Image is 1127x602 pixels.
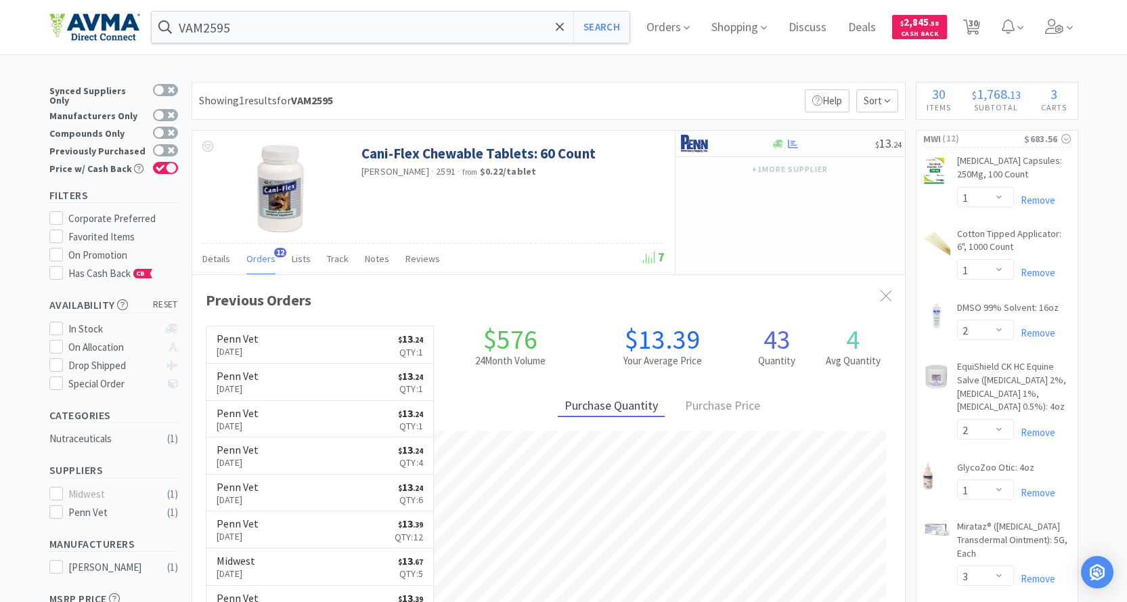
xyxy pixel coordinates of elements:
[738,353,815,369] h2: Quantity
[206,549,434,586] a: Midwest[DATE]$13.67Qty:5
[643,249,665,265] span: 7
[49,536,178,552] h5: Manufacturers
[573,12,629,43] button: Search
[413,410,423,419] span: . 24
[815,353,891,369] h2: Avg Quantity
[431,165,434,177] span: ·
[679,133,730,154] img: e1133ece90fa4a959c5ae41b0808c578_9.png
[217,333,259,344] h6: Penn Vet
[783,22,832,34] a: Discuss
[49,463,178,478] h5: Suppliers
[957,228,1071,259] a: Cotton Tipped Applicator: 6", 1000 Count
[815,326,891,353] h1: 4
[68,339,158,356] div: On Allocation
[217,381,259,396] p: [DATE]
[961,87,1031,101] div: .
[68,559,152,576] div: [PERSON_NAME]
[891,139,902,150] span: . 24
[217,529,259,544] p: [DATE]
[167,486,178,502] div: ( 1 )
[398,332,423,345] span: 13
[923,157,944,184] img: b6fac81b782c44ffb39343240b4ebaf8_522308.png
[900,16,939,28] span: 2,845
[206,437,434,475] a: Penn Vet[DATE]$13.24Qty:4
[217,566,255,581] p: [DATE]
[1014,194,1055,207] a: Remove
[1014,486,1055,499] a: Remove
[413,372,423,382] span: . 24
[206,326,434,364] a: Penn Vet[DATE]$13.24Qty:1
[217,370,259,381] h6: Penn Vet
[206,511,434,549] a: Penn Vet[DATE]$13.39Qty:12
[856,89,898,112] span: Sort
[434,353,586,369] h2: 24 Month Volume
[398,381,423,396] p: Qty: 1
[434,326,586,353] h1: $576
[805,89,849,112] p: Help
[916,101,962,114] h4: Items
[217,492,259,507] p: [DATE]
[586,326,738,353] h1: $13.39
[68,211,178,227] div: Corporate Preferred
[586,353,738,369] h2: Your Average Price
[923,131,942,146] span: MWI
[745,160,834,179] button: +1more supplier
[923,303,950,330] img: ad8f15b147c74e70ae0b9dda1e5bc40f_7928.png
[413,483,423,493] span: . 24
[49,13,140,41] img: e4e33dab9f054f5782a47901c742baa9_102.png
[1024,131,1070,146] div: $683.56
[1010,88,1021,102] span: 13
[153,298,178,312] span: reset
[1081,556,1113,588] div: Open Intercom Messenger
[68,321,158,337] div: In Stock
[972,88,977,102] span: $
[206,475,434,512] a: Penn Vet[DATE]$13.24Qty:6
[398,455,423,470] p: Qty: 4
[398,345,423,360] p: Qty: 1
[941,132,1024,146] span: ( 12 )
[68,229,178,245] div: Favorited Items
[923,363,950,390] img: 2594f7519dbc4eb0899c7ff9746b8997_1861.png
[1014,266,1055,279] a: Remove
[206,401,434,438] a: Penn Vet[DATE]$13.24Qty:1
[398,369,423,383] span: 13
[365,253,389,265] span: Notes
[398,517,423,530] span: 13
[1051,85,1057,102] span: 3
[167,559,178,576] div: ( 1 )
[49,144,146,156] div: Previously Purchased
[398,483,402,493] span: $
[413,520,423,530] span: . 39
[49,162,146,173] div: Price w/ Cash Back
[217,518,259,529] h6: Penn Vet
[458,165,460,177] span: ·
[413,335,423,345] span: . 24
[436,165,456,177] span: 2591
[217,455,259,470] p: [DATE]
[892,9,947,45] a: $2,845.58Cash Back
[398,480,423,494] span: 13
[292,253,311,265] span: Lists
[462,167,477,177] span: from
[206,288,891,312] div: Previous Orders
[957,520,1071,565] a: Mirataz® ([MEDICAL_DATA] Transdermal Ointment): 5G, Each
[49,431,159,447] div: Nutraceuticals
[398,418,423,433] p: Qty: 1
[49,109,146,121] div: Manufacturers Only
[875,139,879,150] span: $
[900,19,904,28] span: $
[398,554,423,567] span: 13
[480,165,537,177] strong: $0.22 / tablet
[961,101,1031,114] h4: Subtotal
[49,84,146,105] div: Synced Suppliers Only
[202,253,230,265] span: Details
[277,93,333,107] span: for
[49,408,178,423] h5: Categories
[957,154,1071,186] a: [MEDICAL_DATA] Capsules: 250Mg, 100 Count
[678,396,767,417] div: Purchase Price
[217,444,259,455] h6: Penn Vet
[398,520,402,530] span: $
[68,486,152,502] div: Midwest
[1014,326,1055,339] a: Remove
[413,557,423,567] span: . 67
